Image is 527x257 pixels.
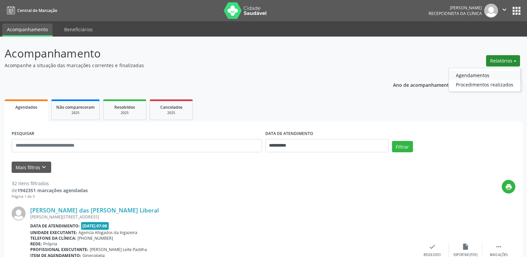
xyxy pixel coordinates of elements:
div: 2025 [108,110,141,115]
a: Agendamentos [449,70,520,80]
label: PESQUISAR [12,129,34,139]
b: Unidade executante: [30,230,77,235]
button:  [498,4,511,18]
div: 2025 [56,110,95,115]
button: Filtrar [392,141,413,152]
button: print [502,180,515,193]
span: Agencia Afogados da Ingazeira [78,230,137,235]
span: Agendados [15,104,37,110]
button: Mais filtroskeyboard_arrow_down [12,162,51,173]
div: [PERSON_NAME][STREET_ADDRESS] [30,214,416,220]
span: Resolvidos [114,104,135,110]
span: [PHONE_NUMBER] [77,235,113,241]
a: Acompanhamento [2,24,53,37]
p: Acompanhe a situação das marcações correntes e finalizadas [5,62,367,69]
label: DATA DE ATENDIMENTO [265,129,313,139]
i:  [501,6,508,13]
i: print [505,183,512,191]
div: 32 itens filtrados [12,180,88,187]
b: Rede: [30,241,42,247]
span: Recepcionista da clínica [429,11,482,16]
div: de [12,187,88,194]
a: Procedimentos realizados [449,80,520,89]
button: Relatórios [486,55,520,66]
img: img [12,206,26,220]
i: check [429,243,436,250]
b: Data de atendimento: [30,223,80,229]
span: Central de Marcação [17,8,57,13]
div: Página 1 de 3 [12,194,88,199]
b: Telefone da clínica: [30,235,76,241]
i: keyboard_arrow_down [40,164,48,171]
p: Acompanhamento [5,45,367,62]
div: [PERSON_NAME] [429,5,482,11]
span: Própria [43,241,57,247]
span: Cancelados [160,104,183,110]
strong: 1942351 marcações agendadas [17,187,88,193]
a: Central de Marcação [5,5,57,16]
ul: Relatórios [449,68,521,92]
span: [PERSON_NAME] Leite Padilha [90,247,147,252]
span: [DATE] 07:00 [81,222,109,230]
p: Ano de acompanhamento [393,80,452,89]
a: Beneficiários [60,24,97,35]
button: apps [511,5,522,17]
img: img [484,4,498,18]
i:  [495,243,502,250]
span: Não compareceram [56,104,95,110]
i: insert_drive_file [462,243,469,250]
a: [PERSON_NAME] das [PERSON_NAME] Liberal [30,206,159,214]
div: 2025 [155,110,188,115]
b: Profissional executante: [30,247,88,252]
